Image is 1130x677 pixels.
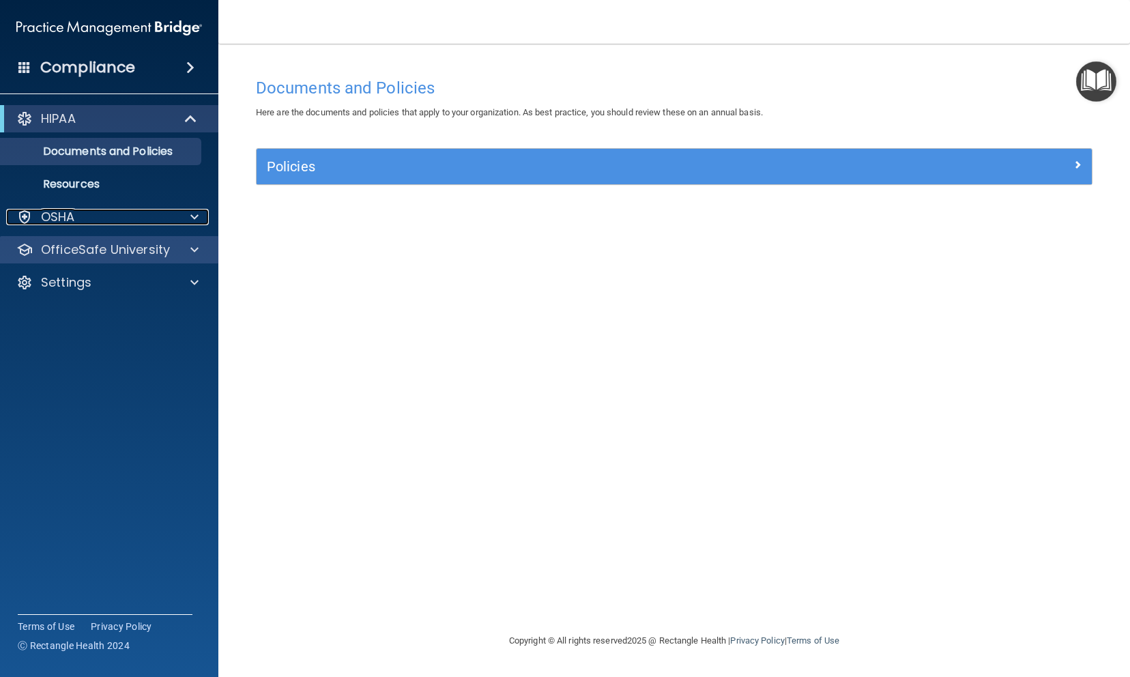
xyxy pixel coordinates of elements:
span: Here are the documents and policies that apply to your organization. As best practice, you should... [256,107,763,117]
a: OSHA [16,209,199,225]
img: PMB logo [16,14,202,42]
h4: Compliance [40,58,135,77]
span: Ⓒ Rectangle Health 2024 [18,639,130,652]
a: Terms of Use [787,635,839,646]
p: OSHA [41,209,75,225]
h4: Documents and Policies [256,79,1092,97]
a: HIPAA [16,111,198,127]
p: HIPAA [41,111,76,127]
p: OfficeSafe University [41,242,170,258]
p: Documents and Policies [9,145,195,158]
p: Resources [9,177,195,191]
a: Privacy Policy [91,620,152,633]
div: Copyright © All rights reserved 2025 @ Rectangle Health | | [425,619,923,663]
p: Settings [41,274,91,291]
a: Terms of Use [18,620,74,633]
button: Open Resource Center [1076,61,1116,102]
a: Settings [16,274,199,291]
h5: Policies [267,159,873,174]
a: Policies [267,156,1082,177]
a: Privacy Policy [730,635,784,646]
a: OfficeSafe University [16,242,199,258]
